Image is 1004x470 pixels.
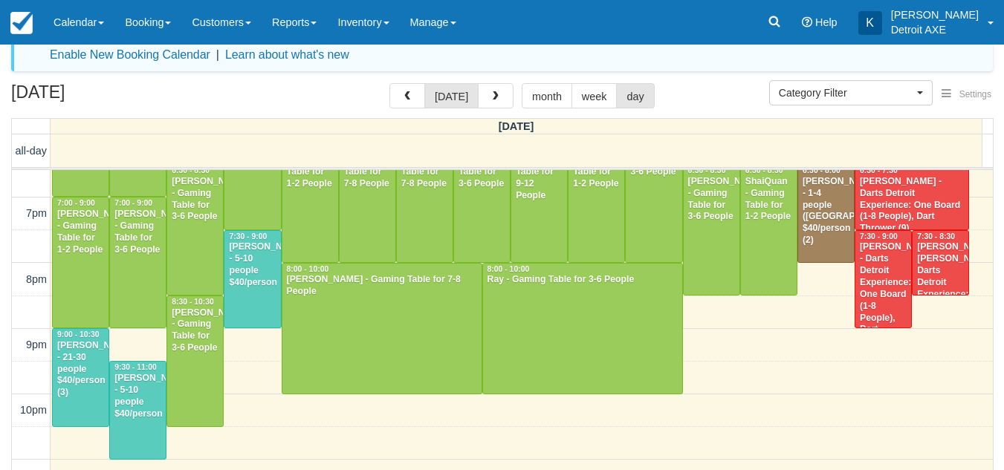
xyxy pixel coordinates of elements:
span: 6:30 - 7:30 [860,166,898,174]
a: [PERSON_NAME] - Gaming Table for 7-8 People [396,131,453,263]
div: [PERSON_NAME] - 5-10 people $40/person [228,241,276,289]
button: [DATE] [424,83,479,108]
div: [PERSON_NAME] - Gaming Table for 3-6 People [687,176,736,223]
a: 6:30 - 8:30[PERSON_NAME] - Gaming Table for 3-6 People [683,164,740,296]
span: 8:00 - 10:00 [287,265,329,273]
img: checkfront-main-nav-mini-logo.png [10,12,33,34]
a: [PERSON_NAME] - Gaming Table for 3-6 People [453,131,511,263]
a: 7:00 - 9:00[PERSON_NAME] - Gaming Table for 1-2 People [52,197,109,328]
div: [PERSON_NAME] - Gaming Table for 3-6 People [171,176,219,223]
div: [PERSON_NAME] - Gaming Table for 1-2 People [56,209,105,256]
p: Detroit AXE [891,22,979,37]
span: 9:30 - 11:00 [114,363,157,371]
div: ShaiQuan - Gaming Table for 1-2 People [745,176,793,223]
a: 9:00 - 10:30[PERSON_NAME] - 21-30 people $40/person (3) [52,328,109,427]
a: [PERSON_NAME] - Gaming Table for 1-2 People [568,131,625,263]
a: 8:00 - 10:00[PERSON_NAME] - Gaming Table for 7-8 People [282,263,482,394]
a: 7:30 - 9:00[PERSON_NAME] - 5-10 people $40/person [224,230,281,329]
button: Settings [933,84,1000,105]
button: month [522,83,572,108]
i: Help [802,17,812,27]
a: 6:30 - 8:30ShaiQuan - Gaming Table for 1-2 People [740,164,797,296]
div: [PERSON_NAME] - 5-10 people $40/person [114,373,162,420]
button: day [616,83,654,108]
a: 7:30 - 9:00[PERSON_NAME] - Darts Detroit Experience: One Board (1-8 People), Dart Thrower (4) [855,230,912,329]
a: 6:30 - 7:30[PERSON_NAME] - Darts Detroit Experience: One Board (1-8 People), Dart Thrower (9) [855,164,969,229]
button: Category Filter [769,80,933,105]
a: Learn about what's new [225,48,349,61]
span: 7:00 - 9:00 [114,199,152,207]
span: 6:30 - 8:00 [803,166,841,174]
p: [PERSON_NAME] [891,7,979,22]
div: [PERSON_NAME] - Gaming Table for 3-6 People [171,307,219,355]
span: 7:30 - 8:30 [917,232,955,241]
span: 7:30 - 9:00 [229,232,267,241]
a: 7:30 - 8:30[PERSON_NAME] [PERSON_NAME], Darts Detroit Experience: One Board (1-8 People) (9) [912,230,969,296]
div: Ray - Gaming Table for 3-6 People [487,274,678,286]
span: [DATE] [499,120,534,132]
span: Help [815,16,838,28]
span: 9:00 - 10:30 [57,330,100,339]
div: [PERSON_NAME] - Darts Detroit Experience: One Board (1-8 People), Dart Thrower (9) [859,176,965,235]
span: 9pm [26,339,47,350]
h2: [DATE] [11,83,199,111]
div: [PERSON_NAME] - Darts Detroit Experience: One Board (1-8 People), Dart Thrower (4) [859,241,907,359]
span: 7:00 - 9:00 [57,199,95,207]
span: Settings [959,89,991,99]
span: 8pm [26,273,47,285]
a: [PERSON_NAME] - Gaming Table for 1-2 People [282,131,339,263]
button: week [571,83,618,108]
span: | [216,48,219,61]
a: 9:30 - 11:00[PERSON_NAME] - 5-10 people $40/person [109,361,166,460]
a: 8:00 - 10:00Ray - Gaming Table for 3-6 People [482,263,683,394]
span: 8:00 - 10:00 [488,265,530,273]
a: [PERSON_NAME] Table for 3-6 People [625,131,682,263]
div: K [858,11,882,35]
a: 8:30 - 10:30[PERSON_NAME] - Gaming Table for 3-6 People [166,296,224,427]
button: Enable New Booking Calendar [50,48,210,62]
span: 7pm [26,207,47,219]
div: [PERSON_NAME] [PERSON_NAME], Darts Detroit Experience: One Board (1-8 People) (9) [916,241,965,336]
div: [PERSON_NAME] - 21-30 people $40/person (3) [56,340,105,399]
span: all-day [16,145,47,157]
div: [PERSON_NAME] - Gaming Table for 9-12 People [515,143,563,202]
span: 6:30 - 8:30 [745,166,783,174]
span: 6:30 - 8:30 [172,166,210,174]
div: [PERSON_NAME] - Gaming Table for 7-8 People [286,274,478,298]
div: [PERSON_NAME] - 1-4 people ([GEOGRAPHIC_DATA]) $40/person (2) [802,176,850,247]
div: [PERSON_NAME] - Gaming Table for 3-6 People [114,209,162,256]
a: 7:00 - 9:00[PERSON_NAME] - Gaming Table for 3-6 People [109,197,166,328]
a: 6:30 - 8:00[PERSON_NAME] - 1-4 people ([GEOGRAPHIC_DATA]) $40/person (2) [797,164,855,263]
a: 6:30 - 8:30[PERSON_NAME] - Gaming Table for 3-6 People [166,164,224,296]
span: 7:30 - 9:00 [860,232,898,241]
span: 10pm [20,404,47,416]
span: Category Filter [779,85,913,100]
a: [PERSON_NAME] - Gaming Table for 9-12 People [511,131,568,263]
a: [PERSON_NAME] - Gaming Table for 7-8 People [339,131,396,263]
span: 8:30 - 10:30 [172,298,214,306]
span: 6:30 - 8:30 [688,166,726,174]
